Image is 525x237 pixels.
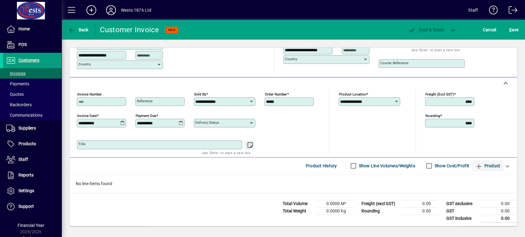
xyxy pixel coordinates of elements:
[509,25,519,35] span: ave
[443,215,480,222] td: GST inclusive
[18,58,39,63] span: Customers
[18,42,27,47] span: POS
[3,121,62,136] a: Suppliers
[481,24,498,35] button: Cancel
[303,160,340,171] button: Product History
[194,92,206,96] mat-label: Sold by
[483,25,496,35] span: Cancel
[472,160,503,171] button: Product
[316,207,353,215] td: 0.0000 Kg
[77,113,97,118] mat-label: Invoice date
[77,92,102,96] mat-label: Invoice number
[280,200,316,207] td: Total Volume
[3,68,62,79] a: Invoices
[3,183,62,199] a: Settings
[443,200,480,207] td: GST exclusive
[339,92,366,96] mat-label: Product location
[137,99,153,103] mat-label: Reference
[3,21,62,37] a: Home
[401,207,438,215] td: 0.00
[3,99,62,110] a: Backorders
[18,26,30,31] span: Home
[507,24,520,35] button: Save
[82,5,101,16] button: Add
[62,24,95,35] app-page-header-button: Back
[3,37,62,52] a: POS
[480,200,517,207] td: 0.00
[316,200,353,207] td: 0.0000 M³
[202,149,250,156] mat-hint: Use 'Enter' to start a new line
[401,200,438,207] td: 0.00
[195,120,219,125] mat-label: Delivery status
[484,1,498,21] a: Knowledge Base
[425,113,440,118] mat-label: Rounding
[3,110,62,120] a: Communications
[18,126,36,130] span: Suppliers
[68,27,89,32] span: Back
[100,25,159,35] div: Customer Invoice
[405,24,447,35] button: Post & Email
[6,113,42,118] span: Communications
[78,62,91,66] mat-label: Country
[358,163,415,169] label: Show Line Volumes/Weights
[285,57,297,61] mat-label: Country
[101,5,121,16] button: Profile
[3,136,62,152] a: Products
[504,1,517,21] a: Logout
[6,81,29,86] span: Payments
[18,204,34,209] span: Support
[18,173,34,177] span: Reports
[6,102,32,107] span: Backorders
[6,92,24,97] span: Quotes
[121,5,151,15] div: Wests 1876 Ltd
[408,27,444,32] span: ost & Email
[380,61,408,65] mat-label: Courier Reference
[412,46,460,53] mat-hint: Use 'Enter' to start a new line
[3,89,62,99] a: Quotes
[433,163,469,169] label: Show Cost/Profit
[136,113,156,118] mat-label: Payment due
[480,207,517,215] td: 0.00
[3,199,62,214] a: Support
[3,79,62,89] a: Payments
[468,5,478,15] div: Staff
[265,92,287,96] mat-label: Order number
[425,92,454,96] mat-label: Freight (excl GST)
[480,215,517,222] td: 0.00
[78,142,86,146] mat-label: Title
[70,174,517,193] div: No line items found
[306,161,337,171] span: Product History
[18,141,36,146] span: Products
[18,188,34,193] span: Settings
[280,207,316,215] td: Total Weight
[18,157,28,162] span: Staff
[509,27,511,32] span: S
[358,200,401,207] td: Freight (excl GST)
[168,28,176,32] span: NEW
[3,168,62,183] a: Reports
[358,207,401,215] td: Rounding
[419,27,422,32] span: P
[443,207,480,215] td: GST
[18,223,44,228] span: Financial Year
[475,161,500,171] span: Product
[6,71,26,76] span: Invoices
[66,24,90,35] button: Back
[3,152,62,167] a: Staff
